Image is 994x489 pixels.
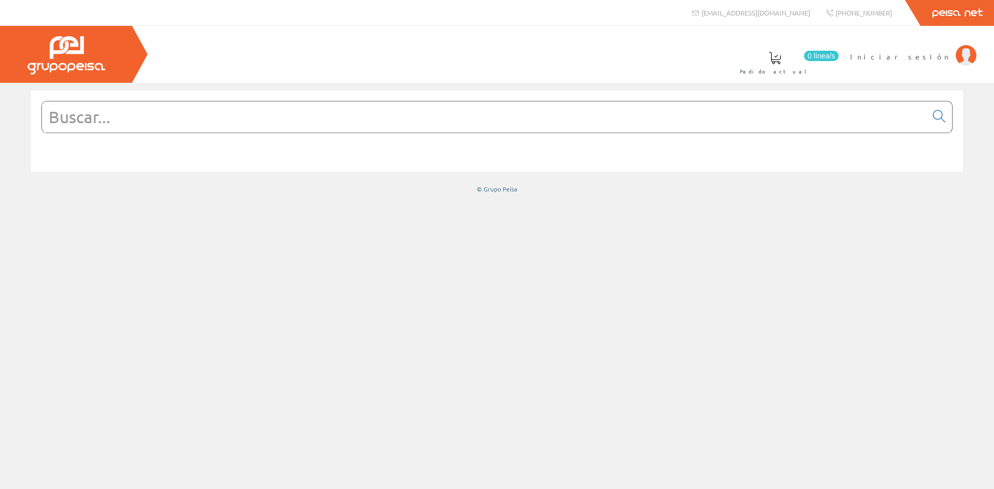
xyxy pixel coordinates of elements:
span: [PHONE_NUMBER] [836,8,892,17]
a: Iniciar sesión [850,43,976,53]
span: 0 línea/s [804,51,839,61]
span: Pedido actual [740,66,810,77]
input: Buscar... [42,101,927,132]
div: © Grupo Peisa [31,185,963,194]
span: Iniciar sesión [850,51,951,62]
span: [EMAIL_ADDRESS][DOMAIN_NAME] [701,8,810,17]
img: Grupo Peisa [27,36,105,75]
